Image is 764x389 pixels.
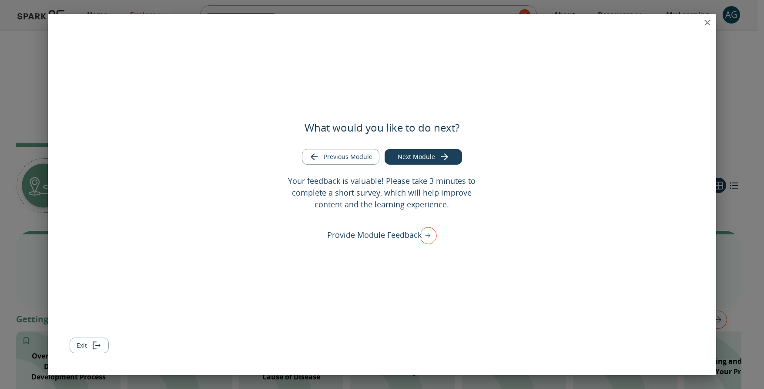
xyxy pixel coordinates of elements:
[282,175,483,210] p: Your feedback is valuable! Please take 3 minutes to complete a short survey, which will help impr...
[327,224,437,247] div: Provide Module Feedback
[305,121,459,135] h5: What would you like to do next?
[385,149,462,165] button: Go to next module
[302,149,379,165] button: Go to previous module
[699,14,716,31] button: close
[327,229,422,241] p: Provide Module Feedback
[70,338,109,354] button: Exit module
[415,224,437,247] img: right arrow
